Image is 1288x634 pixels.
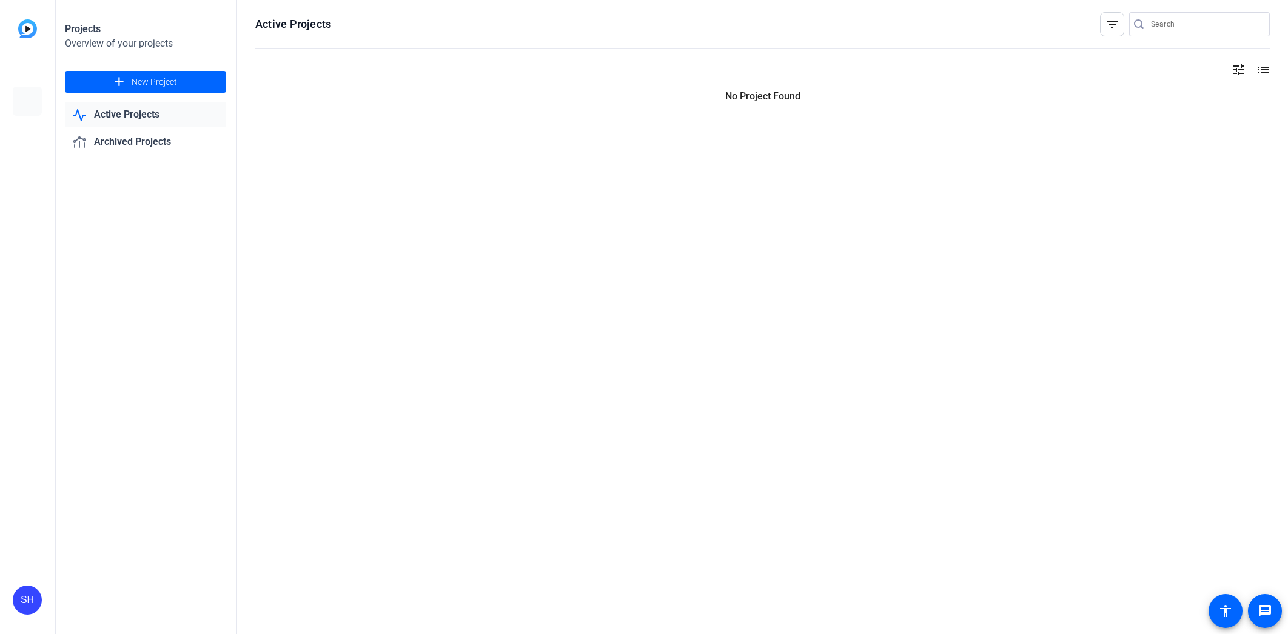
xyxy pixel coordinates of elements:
span: New Project [132,76,177,88]
p: No Project Found [255,89,1270,104]
button: New Project [65,71,226,93]
a: Active Projects [65,102,226,127]
h1: Active Projects [255,17,331,32]
div: Overview of your projects [65,36,226,51]
div: Projects [65,22,226,36]
mat-icon: message [1258,604,1272,618]
img: blue-gradient.svg [18,19,37,38]
input: Search [1151,17,1260,32]
mat-icon: add [112,75,127,90]
mat-icon: filter_list [1105,17,1119,32]
mat-icon: tune [1232,62,1246,77]
div: SH [13,586,42,615]
a: Archived Projects [65,130,226,155]
mat-icon: list [1255,62,1270,77]
mat-icon: accessibility [1218,604,1233,618]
